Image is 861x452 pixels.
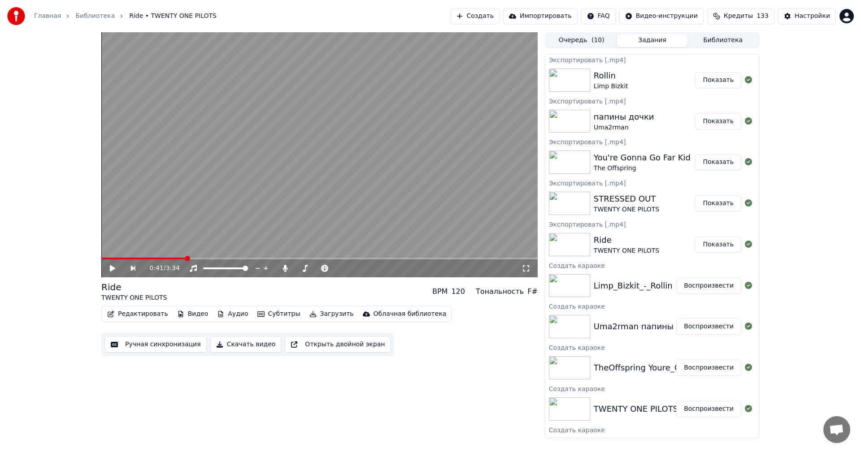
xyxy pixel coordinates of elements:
div: Тональность [476,286,524,297]
div: TheOffspring Youre_Gonna_Go_Far_Kid [594,362,749,374]
div: Ride [594,234,659,246]
button: Редактировать [104,308,172,320]
button: Настройки [778,8,836,24]
div: Облачная библиотека [374,310,447,319]
div: Limp_Bizkit_-_Rollin [594,280,673,292]
span: ( 10 ) [591,36,604,45]
button: Импортировать [503,8,578,24]
div: Настройки [795,12,830,21]
div: Ride [101,281,167,293]
div: Экспортировать [.mp4] [545,54,759,65]
button: Показать [695,195,741,211]
div: BPM [432,286,448,297]
span: 133 [757,12,769,21]
div: Экспортировать [.mp4] [545,95,759,106]
div: Uma2rman [594,123,654,132]
a: Открытый чат [823,416,850,443]
div: Создать караоке [545,260,759,271]
button: Открыть двойной экран [285,336,391,353]
div: TWENTY ONE PILOTS [594,246,659,255]
button: Очередь [546,34,617,47]
a: Библиотека [75,12,115,21]
button: Создать [450,8,500,24]
div: Создать караоке [545,424,759,435]
button: Показать [695,72,741,88]
div: TWENTY ONE PILOTS [594,205,659,214]
div: / [149,264,171,273]
div: папины дочки [594,111,654,123]
button: Воспроизвести [676,360,741,376]
button: Аудио [213,308,252,320]
div: Создать караоке [545,383,759,394]
div: Создать караоке [545,342,759,353]
div: TWENTY ONE PILOTS [101,293,167,302]
img: youka [7,7,25,25]
button: Показать [695,154,741,170]
div: The Offspring [594,164,691,173]
span: Ride • TWENTY ONE PILOTS [129,12,217,21]
div: Экспортировать [.mp4] [545,177,759,188]
div: 120 [451,286,465,297]
button: Библиотека [687,34,758,47]
span: 3:34 [165,264,179,273]
nav: breadcrumb [34,12,217,21]
button: Показать [695,113,741,129]
div: Rollin [594,69,628,82]
a: Главная [34,12,61,21]
div: Экспортировать [.mp4] [545,219,759,229]
button: Задания [617,34,688,47]
button: Кредиты133 [707,8,774,24]
span: Кредиты [724,12,753,21]
div: F# [527,286,538,297]
button: FAQ [581,8,616,24]
div: Экспортировать [.mp4] [545,136,759,147]
button: Воспроизвести [676,278,741,294]
button: Субтитры [254,308,304,320]
div: Limp Bizkit [594,82,628,91]
div: Uma2rman папины дочки [594,320,702,333]
button: Воспроизвести [676,401,741,417]
div: STRESSED OUT [594,193,659,205]
button: Загрузить [306,308,357,320]
button: Показать [695,237,741,253]
span: 0:41 [149,264,163,273]
button: Видео-инструкции [619,8,704,24]
div: You're Gonna Go Far Kid [594,151,691,164]
button: Воспроизвести [676,319,741,335]
button: Скачать видео [210,336,282,353]
button: Видео [174,308,212,320]
div: Создать караоке [545,301,759,311]
button: Ручная синхронизация [105,336,207,353]
div: TWENTY ONE PILOTS STRESSED OUT [594,403,743,415]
